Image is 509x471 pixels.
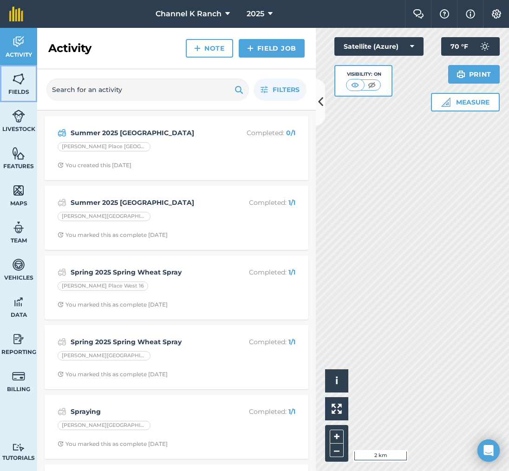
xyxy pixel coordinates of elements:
[349,80,361,90] img: svg+xml;base64,PHN2ZyB4bWxucz0iaHR0cDovL3d3dy53My5vcmcvMjAwMC9zdmciIHdpZHRoPSI1MCIgaGVpZ2h0PSI0MC...
[58,371,64,377] img: Clock with arrow pointing clockwise
[457,69,465,80] img: svg+xml;base64,PHN2ZyB4bWxucz0iaHR0cDovL3d3dy53My5vcmcvMjAwMC9zdmciIHdpZHRoPSIxOSIgaGVpZ2h0PSIyNC...
[222,197,295,208] p: Completed :
[50,400,303,453] a: SprayingCompleted: 1/1[PERSON_NAME][GEOGRAPHIC_DATA] #1 - [PERSON_NAME][GEOGRAPHIC_DATA] #1 - [PE...
[12,369,25,383] img: svg+xml;base64,PD94bWwgdmVyc2lvbj0iMS4wIiBlbmNvZGluZz0idXRmLTgiPz4KPCEtLSBHZW5lcmF0b3I6IEFkb2JlIE...
[12,35,25,49] img: svg+xml;base64,PD94bWwgdmVyc2lvbj0iMS4wIiBlbmNvZGluZz0idXRmLTgiPz4KPCEtLSBHZW5lcmF0b3I6IEFkb2JlIE...
[273,85,300,95] span: Filters
[58,197,66,208] img: svg+xml;base64,PD94bWwgdmVyc2lvbj0iMS4wIiBlbmNvZGluZz0idXRmLTgiPz4KPCEtLSBHZW5lcmF0b3I6IEFkb2JlIE...
[58,162,64,168] img: Clock with arrow pointing clockwise
[247,8,264,20] span: 2025
[222,337,295,347] p: Completed :
[58,142,150,151] div: [PERSON_NAME] Place [GEOGRAPHIC_DATA]
[58,441,64,447] img: Clock with arrow pointing clockwise
[330,444,344,457] button: –
[222,267,295,277] p: Completed :
[254,78,307,101] button: Filters
[12,183,25,197] img: svg+xml;base64,PHN2ZyB4bWxucz0iaHR0cDovL3d3dy53My5vcmcvMjAwMC9zdmciIHdpZHRoPSI1NiIgaGVpZ2h0PSI2MC...
[222,128,295,138] p: Completed :
[58,301,168,308] div: You marked this as complete [DATE]
[12,443,25,452] img: svg+xml;base64,PD94bWwgdmVyc2lvbj0iMS4wIiBlbmNvZGluZz0idXRmLTgiPz4KPCEtLSBHZW5lcmF0b3I6IEFkb2JlIE...
[346,71,381,78] div: Visibility: On
[448,65,500,84] button: Print
[58,421,150,430] div: [PERSON_NAME][GEOGRAPHIC_DATA] #1 - [PERSON_NAME][GEOGRAPHIC_DATA] #1 - [PERSON_NAME][GEOGRAPHIC_...
[71,128,218,138] strong: Summer 2025 [GEOGRAPHIC_DATA]
[247,43,254,54] img: svg+xml;base64,PHN2ZyB4bWxucz0iaHR0cDovL3d3dy53My5vcmcvMjAwMC9zdmciIHdpZHRoPSIxNCIgaGVpZ2h0PSIyNC...
[477,439,500,462] div: Open Intercom Messenger
[58,127,66,138] img: svg+xml;base64,PD94bWwgdmVyc2lvbj0iMS4wIiBlbmNvZGluZz0idXRmLTgiPz4KPCEtLSBHZW5lcmF0b3I6IEFkb2JlIE...
[330,430,344,444] button: +
[439,9,450,19] img: A question mark icon
[335,375,338,386] span: i
[235,84,243,95] img: svg+xml;base64,PHN2ZyB4bWxucz0iaHR0cDovL3d3dy53My5vcmcvMjAwMC9zdmciIHdpZHRoPSIxOSIgaGVpZ2h0PSIyNC...
[325,369,348,392] button: i
[58,371,168,378] div: You marked this as complete [DATE]
[491,9,502,19] img: A cog icon
[441,98,450,107] img: Ruler icon
[46,78,249,101] input: Search for an activity
[450,37,468,56] span: 70 ° F
[9,7,23,21] img: fieldmargin Logo
[71,337,218,347] strong: Spring 2025 Spring Wheat Spray
[239,39,305,58] a: Field Job
[12,109,25,123] img: svg+xml;base64,PD94bWwgdmVyc2lvbj0iMS4wIiBlbmNvZGluZz0idXRmLTgiPz4KPCEtLSBHZW5lcmF0b3I6IEFkb2JlIE...
[286,129,295,137] strong: 0 / 1
[50,122,303,175] a: Summer 2025 [GEOGRAPHIC_DATA]Completed: 0/1[PERSON_NAME] Place [GEOGRAPHIC_DATA]Clock with arrow ...
[58,231,168,239] div: You marked this as complete [DATE]
[50,261,303,314] a: Spring 2025 Spring Wheat SprayCompleted: 1/1[PERSON_NAME] Place West 16Clock with arrow pointing ...
[156,8,222,20] span: Channel K Ranch
[58,406,66,417] img: svg+xml;base64,PD94bWwgdmVyc2lvbj0iMS4wIiBlbmNvZGluZz0idXRmLTgiPz4KPCEtLSBHZW5lcmF0b3I6IEFkb2JlIE...
[194,43,201,54] img: svg+xml;base64,PHN2ZyB4bWxucz0iaHR0cDovL3d3dy53My5vcmcvMjAwMC9zdmciIHdpZHRoPSIxNCIgaGVpZ2h0PSIyNC...
[58,212,150,221] div: [PERSON_NAME][GEOGRAPHIC_DATA]
[441,37,500,56] button: 70 °F
[71,267,218,277] strong: Spring 2025 Spring Wheat Spray
[288,338,295,346] strong: 1 / 1
[71,197,218,208] strong: Summer 2025 [GEOGRAPHIC_DATA]
[71,406,218,417] strong: Spraying
[466,8,475,20] img: svg+xml;base64,PHN2ZyB4bWxucz0iaHR0cDovL3d3dy53My5vcmcvMjAwMC9zdmciIHdpZHRoPSIxNyIgaGVpZ2h0PSIxNy...
[186,39,233,58] a: Note
[288,407,295,416] strong: 1 / 1
[476,37,494,56] img: svg+xml;base64,PD94bWwgdmVyc2lvbj0iMS4wIiBlbmNvZGluZz0idXRmLTgiPz4KPCEtLSBHZW5lcmF0b3I6IEFkb2JlIE...
[58,440,168,448] div: You marked this as complete [DATE]
[58,336,66,347] img: svg+xml;base64,PD94bWwgdmVyc2lvbj0iMS4wIiBlbmNvZGluZz0idXRmLTgiPz4KPCEtLSBHZW5lcmF0b3I6IEFkb2JlIE...
[431,93,500,111] button: Measure
[12,258,25,272] img: svg+xml;base64,PD94bWwgdmVyc2lvbj0iMS4wIiBlbmNvZGluZz0idXRmLTgiPz4KPCEtLSBHZW5lcmF0b3I6IEFkb2JlIE...
[58,281,148,291] div: [PERSON_NAME] Place West 16
[12,332,25,346] img: svg+xml;base64,PD94bWwgdmVyc2lvbj0iMS4wIiBlbmNvZGluZz0idXRmLTgiPz4KPCEtLSBHZW5lcmF0b3I6IEFkb2JlIE...
[288,198,295,207] strong: 1 / 1
[413,9,424,19] img: Two speech bubbles overlapping with the left bubble in the forefront
[12,221,25,235] img: svg+xml;base64,PD94bWwgdmVyc2lvbj0iMS4wIiBlbmNvZGluZz0idXRmLTgiPz4KPCEtLSBHZW5lcmF0b3I6IEFkb2JlIE...
[50,331,303,384] a: Spring 2025 Spring Wheat SprayCompleted: 1/1[PERSON_NAME][GEOGRAPHIC_DATA] - [PERSON_NAME][GEOGRA...
[366,80,378,90] img: svg+xml;base64,PHN2ZyB4bWxucz0iaHR0cDovL3d3dy53My5vcmcvMjAwMC9zdmciIHdpZHRoPSI1MCIgaGVpZ2h0PSI0MC...
[58,232,64,238] img: Clock with arrow pointing clockwise
[12,295,25,309] img: svg+xml;base64,PD94bWwgdmVyc2lvbj0iMS4wIiBlbmNvZGluZz0idXRmLTgiPz4KPCEtLSBHZW5lcmF0b3I6IEFkb2JlIE...
[12,146,25,160] img: svg+xml;base64,PHN2ZyB4bWxucz0iaHR0cDovL3d3dy53My5vcmcvMjAwMC9zdmciIHdpZHRoPSI1NiIgaGVpZ2h0PSI2MC...
[288,268,295,276] strong: 1 / 1
[58,351,150,360] div: [PERSON_NAME][GEOGRAPHIC_DATA] - [PERSON_NAME][GEOGRAPHIC_DATA] #2 - [PERSON_NAME][GEOGRAPHIC_DATA]
[48,41,91,56] h2: Activity
[12,72,25,86] img: svg+xml;base64,PHN2ZyB4bWxucz0iaHR0cDovL3d3dy53My5vcmcvMjAwMC9zdmciIHdpZHRoPSI1NiIgaGVpZ2h0PSI2MC...
[58,301,64,307] img: Clock with arrow pointing clockwise
[58,267,66,278] img: svg+xml;base64,PD94bWwgdmVyc2lvbj0iMS4wIiBlbmNvZGluZz0idXRmLTgiPz4KPCEtLSBHZW5lcmF0b3I6IEFkb2JlIE...
[50,191,303,244] a: Summer 2025 [GEOGRAPHIC_DATA]Completed: 1/1[PERSON_NAME][GEOGRAPHIC_DATA]Clock with arrow pointin...
[332,404,342,414] img: Four arrows, one pointing top left, one top right, one bottom right and the last bottom left
[58,162,131,169] div: You created this [DATE]
[222,406,295,417] p: Completed :
[334,37,424,56] button: Satellite (Azure)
